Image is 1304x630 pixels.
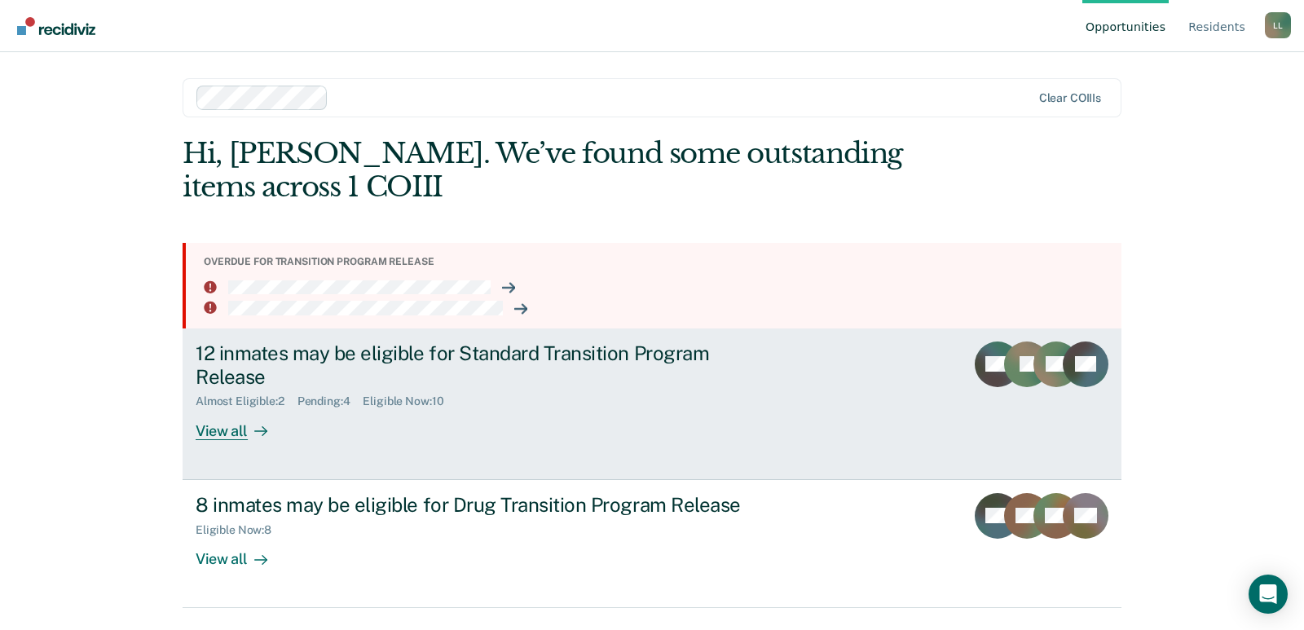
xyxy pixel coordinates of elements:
a: 12 inmates may be eligible for Standard Transition Program ReleaseAlmost Eligible:2Pending:4Eligi... [183,328,1121,480]
div: View all [196,408,287,440]
div: Pending : 4 [297,394,363,408]
button: Profile dropdown button [1265,12,1291,38]
div: Eligible Now : 8 [196,523,284,537]
div: Open Intercom Messenger [1249,575,1288,614]
img: Recidiviz [17,17,95,35]
div: Clear COIIIs [1039,91,1101,105]
div: Eligible Now : 10 [363,394,456,408]
div: Almost Eligible : 2 [196,394,297,408]
a: 8 inmates may be eligible for Drug Transition Program ReleaseEligible Now:8View all [183,480,1121,608]
div: 8 inmates may be eligible for Drug Transition Program Release [196,493,768,517]
div: L L [1265,12,1291,38]
div: Hi, [PERSON_NAME]. We’ve found some outstanding items across 1 COIII [183,137,934,204]
div: View all [196,536,287,568]
div: 12 inmates may be eligible for Standard Transition Program Release [196,341,768,389]
div: Overdue for transition program release [204,256,1108,267]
